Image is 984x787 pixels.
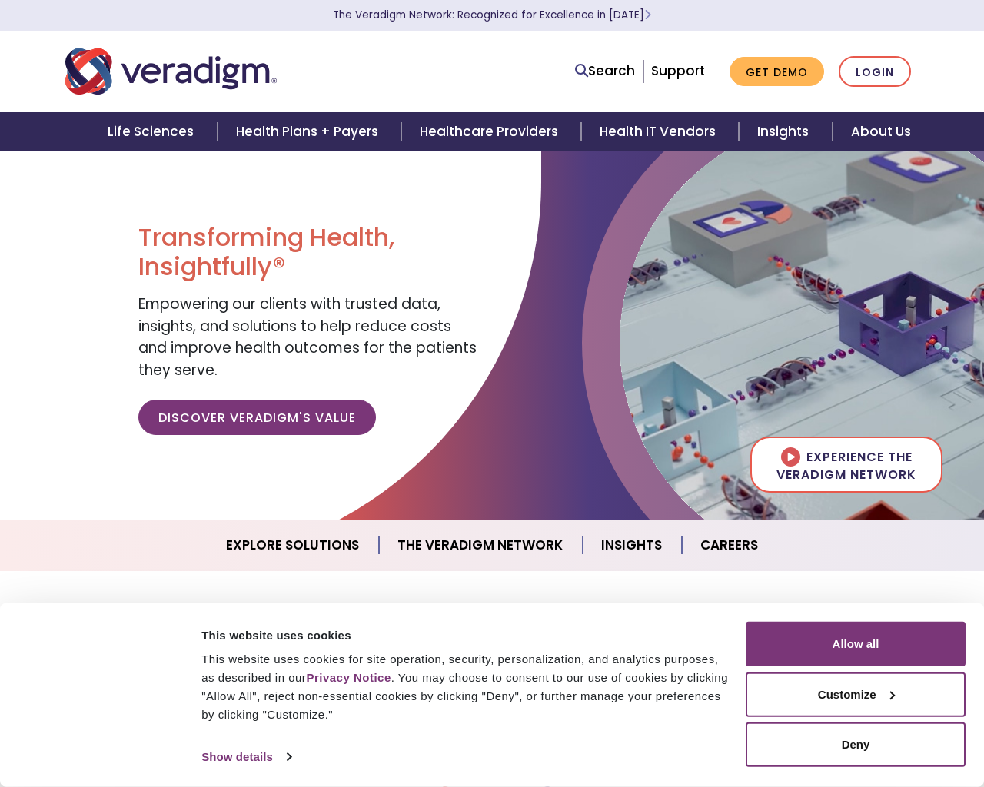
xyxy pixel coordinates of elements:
img: Veradigm logo [65,46,277,97]
span: Empowering our clients with trusted data, insights, and solutions to help reduce costs and improv... [138,294,477,380]
a: Insights [583,526,682,565]
a: Healthcare Providers [401,112,581,151]
a: Privacy Notice [306,671,391,684]
a: Insights [739,112,832,151]
a: Explore Solutions [208,526,379,565]
div: This website uses cookies [201,626,728,644]
button: Customize [746,672,966,716]
a: Show details [201,745,291,769]
a: The Veradigm Network [379,526,583,565]
a: Support [651,61,705,80]
div: This website uses cookies for site operation, security, personalization, and analytics purposes, ... [201,650,728,724]
a: Search [575,61,635,81]
span: Learn More [644,8,651,22]
a: The Veradigm Network: Recognized for Excellence in [DATE]Learn More [333,8,651,22]
a: Life Sciences [89,112,217,151]
a: Discover Veradigm's Value [138,400,376,435]
a: Careers [682,526,776,565]
a: Get Demo [730,57,824,87]
a: Health Plans + Payers [218,112,401,151]
h1: Transforming Health, Insightfully® [138,223,480,282]
a: Login [839,56,911,88]
a: Health IT Vendors [581,112,739,151]
button: Allow all [746,622,966,666]
a: About Us [833,112,929,151]
button: Deny [746,722,966,767]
